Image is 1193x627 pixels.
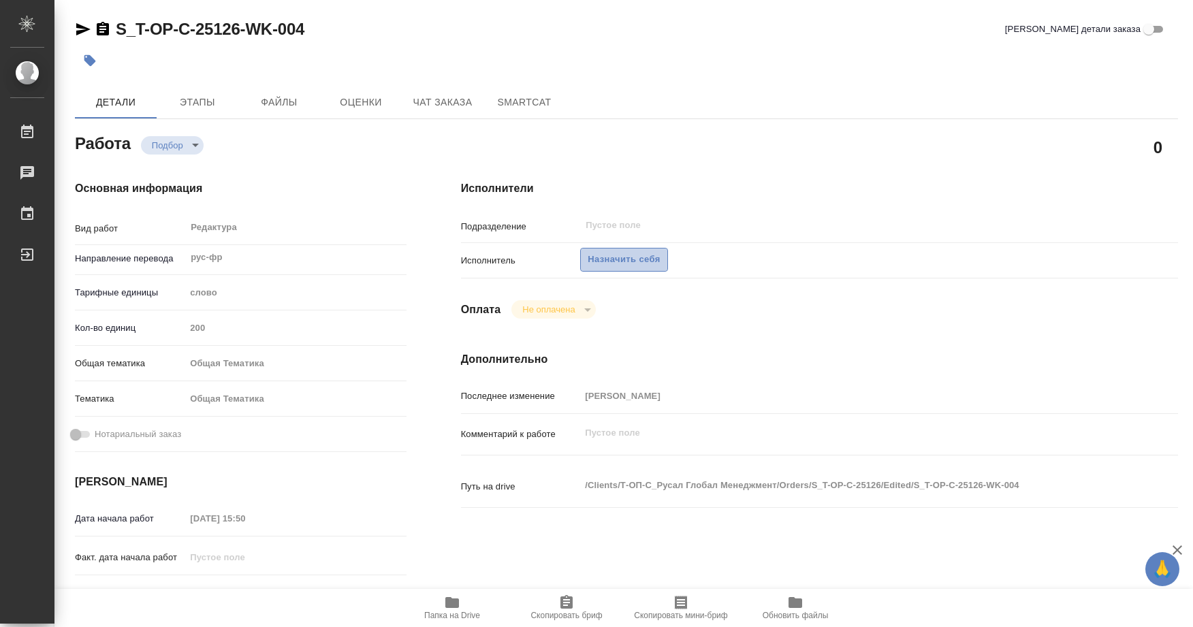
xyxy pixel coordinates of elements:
p: Последнее изменение [461,389,581,403]
h2: 0 [1154,135,1162,159]
span: SmartCat [492,94,557,111]
button: Скопировать мини-бриф [624,589,738,627]
p: Направление перевода [75,252,185,266]
span: Скопировать мини-бриф [634,611,727,620]
input: Пустое поле [185,547,304,567]
p: Тематика [75,392,185,406]
p: Вид работ [75,222,185,236]
span: Детали [83,94,148,111]
button: Подбор [148,140,187,151]
div: слово [185,281,406,304]
button: Скопировать ссылку [95,21,111,37]
button: Обновить файлы [738,589,853,627]
div: Общая Тематика [185,352,406,375]
button: Назначить себя [580,248,667,272]
h4: [PERSON_NAME] [75,474,407,490]
span: Чат заказа [410,94,475,111]
p: Тарифные единицы [75,286,185,300]
input: Пустое поле [185,509,304,528]
h4: Оплата [461,302,501,318]
button: Добавить тэг [75,46,105,76]
span: Файлы [246,94,312,111]
button: Не оплачена [518,304,579,315]
p: Факт. дата начала работ [75,551,185,564]
span: Обновить файлы [763,611,829,620]
div: Подбор [141,136,204,155]
button: Скопировать ссылку для ЯМессенджера [75,21,91,37]
button: 🙏 [1145,552,1179,586]
span: Скопировать бриф [530,611,602,620]
p: Дата начала работ [75,512,185,526]
p: Комментарий к работе [461,428,581,441]
span: Папка на Drive [424,611,480,620]
h4: Основная информация [75,180,407,197]
h2: Работа [75,130,131,155]
h4: Исполнители [461,180,1178,197]
div: Подбор [511,300,595,319]
p: Кол-во единиц [75,321,185,335]
span: Оценки [328,94,394,111]
div: Общая Тематика [185,387,406,411]
button: Папка на Drive [395,589,509,627]
input: Пустое поле [584,217,1086,234]
input: Пустое поле [580,386,1118,406]
p: Исполнитель [461,254,581,268]
p: Срок завершения работ [75,586,185,600]
span: 🙏 [1151,555,1174,583]
span: Нотариальный заказ [95,428,181,441]
p: Путь на drive [461,480,581,494]
span: Назначить себя [588,252,660,268]
span: [PERSON_NAME] детали заказа [1005,22,1141,36]
p: Общая тематика [75,357,185,370]
input: Пустое поле [185,583,304,602]
button: Скопировать бриф [509,589,624,627]
textarea: /Clients/Т-ОП-С_Русал Глобал Менеджмент/Orders/S_T-OP-C-25126/Edited/S_T-OP-C-25126-WK-004 [580,474,1118,497]
p: Подразделение [461,220,581,234]
a: S_T-OP-C-25126-WK-004 [116,20,304,38]
input: Пустое поле [185,318,406,338]
span: Этапы [165,94,230,111]
h4: Дополнительно [461,351,1178,368]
